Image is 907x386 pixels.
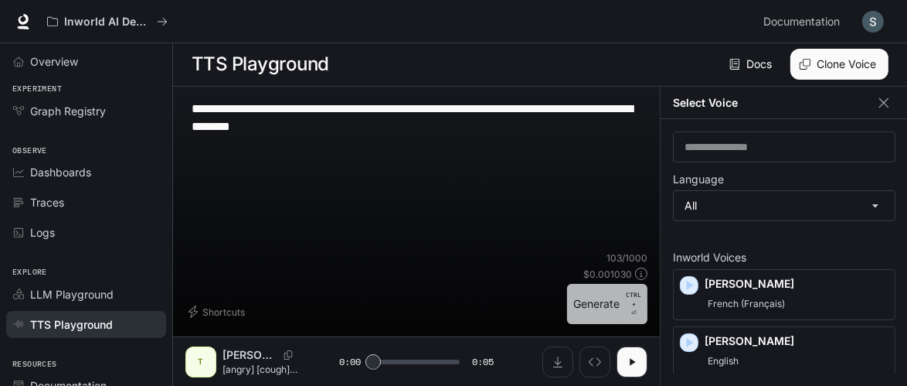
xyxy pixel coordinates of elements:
a: Dashboards [6,159,166,186]
span: 0:00 [339,354,361,370]
p: [angry] [cough] Ugh, this stupid cough... It's just so hard [cough] not getting sick this time of... [223,363,302,376]
button: Copy Voice ID [277,350,299,360]
button: Inspect [579,347,610,377]
p: [PERSON_NAME] [705,333,888,349]
span: TTS Playground [30,316,113,333]
span: Overview [30,53,78,70]
a: Logs [6,219,166,246]
a: Traces [6,189,166,216]
button: Clone Voice [790,49,888,80]
p: [PERSON_NAME] [223,347,277,363]
div: All [674,191,895,220]
p: Language [673,174,724,185]
p: [PERSON_NAME] [705,276,888,292]
p: Inworld AI Demos [64,15,151,29]
a: Docs [726,49,778,80]
a: LLM Playground [6,281,166,308]
img: User avatar [862,11,884,32]
p: Inworld Voices [673,252,895,263]
button: GenerateCTRL +⏎ [567,284,647,324]
span: Dashboards [30,164,91,180]
a: Documentation [757,6,851,37]
a: Overview [6,48,166,75]
span: Documentation [763,12,840,32]
span: LLM Playground [30,286,114,302]
button: Shortcuts [185,299,251,324]
span: Traces [30,194,64,210]
button: All workspaces [40,6,175,37]
span: Logs [30,224,55,241]
span: French (Français) [705,295,788,313]
a: Graph Registry [6,97,166,125]
p: CTRL + [626,290,641,309]
span: English [705,352,742,371]
p: ⏎ [626,290,641,318]
span: 0:05 [472,354,494,370]
span: Graph Registry [30,103,106,119]
button: User avatar [858,6,888,37]
h1: TTS Playground [192,49,329,80]
div: T [189,350,213,374]
a: TTS Playground [6,311,166,338]
button: Download audio [542,347,573,377]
